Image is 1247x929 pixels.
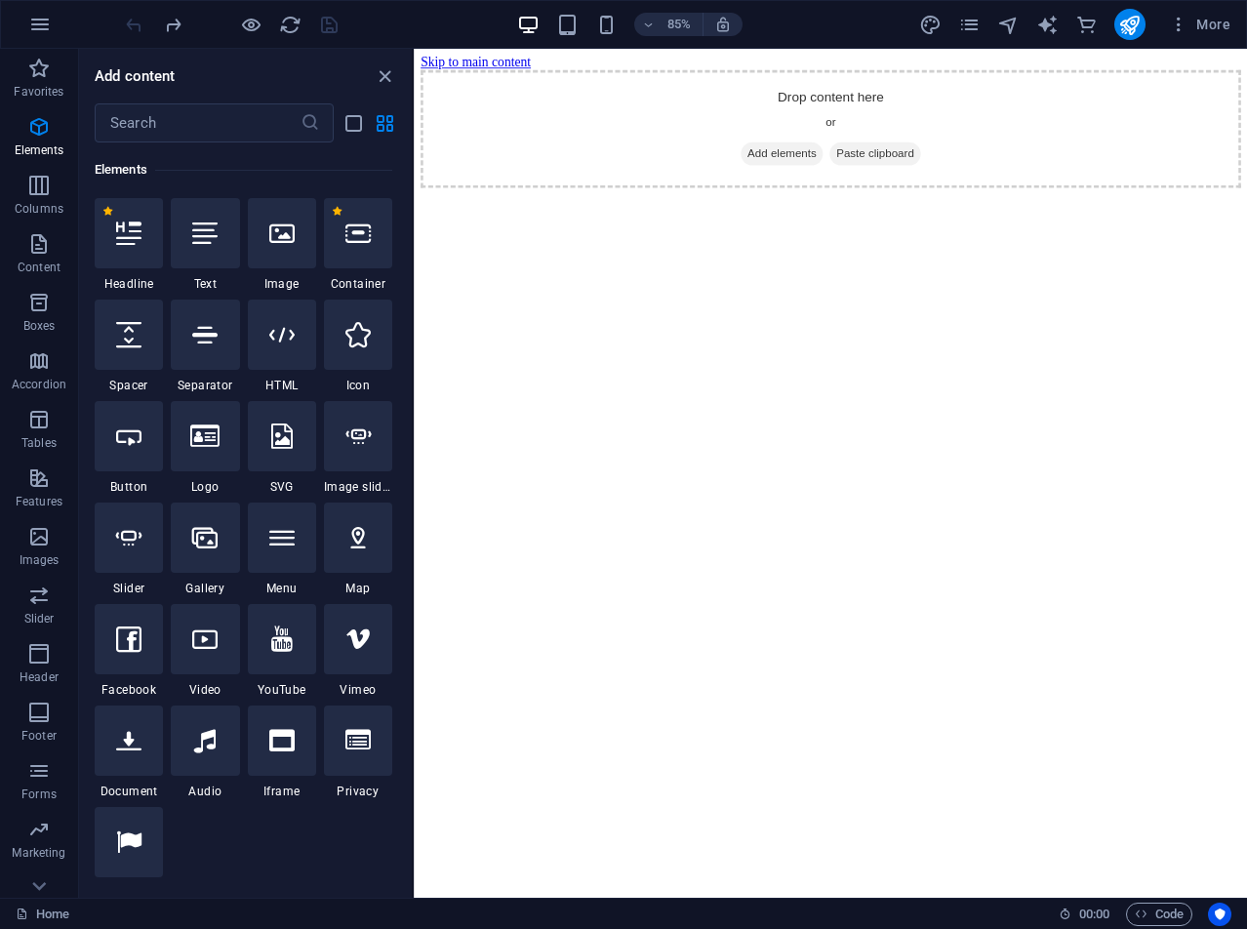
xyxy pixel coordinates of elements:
[16,494,62,509] p: Features
[1093,907,1096,921] span: :
[24,611,55,626] p: Slider
[324,401,392,495] div: Image slider
[997,13,1021,36] button: navigator
[171,581,239,596] span: Gallery
[1126,903,1192,926] button: Code
[1036,14,1059,36] i: AI Writer
[248,604,316,698] div: YouTube
[324,276,392,292] span: Container
[958,13,982,36] button: pages
[171,401,239,495] div: Logo
[8,25,973,164] div: Drop content here
[997,14,1020,36] i: Navigator
[171,784,239,799] span: Audio
[248,503,316,596] div: Menu
[324,706,392,799] div: Privacy
[95,604,163,698] div: Facebook
[171,503,239,596] div: Gallery
[20,669,59,685] p: Header
[95,103,301,142] input: Search
[95,682,163,698] span: Facebook
[279,14,302,36] i: Reload page
[324,198,392,292] div: Container
[12,845,65,861] p: Marketing
[248,581,316,596] span: Menu
[14,84,63,100] p: Favorites
[248,198,316,292] div: Image
[489,110,596,138] span: Paste clipboard
[20,552,60,568] p: Images
[324,784,392,799] span: Privacy
[171,378,239,393] span: Separator
[324,581,392,596] span: Map
[162,14,184,36] i: Redo: Add element (Ctrl+Y, ⌘+Y)
[171,604,239,698] div: Video
[1114,9,1146,40] button: publish
[21,787,57,802] p: Forms
[248,784,316,799] span: Iframe
[919,13,943,36] button: design
[324,604,392,698] div: Vimeo
[324,378,392,393] span: Icon
[248,300,316,393] div: HTML
[664,13,695,36] h6: 85%
[95,378,163,393] span: Spacer
[161,13,184,36] button: redo
[95,503,163,596] div: Slider
[16,903,69,926] a: Click to cancel selection. Double-click to open Pages
[324,682,392,698] span: Vimeo
[23,318,56,334] p: Boxes
[95,479,163,495] span: Button
[1118,14,1141,36] i: Publish
[95,64,176,88] h6: Add content
[324,503,392,596] div: Map
[324,479,392,495] span: Image slider
[1075,14,1098,36] i: Commerce
[248,706,316,799] div: Iframe
[171,479,239,495] span: Logo
[95,198,163,292] div: Headline
[278,13,302,36] button: reload
[248,378,316,393] span: HTML
[171,198,239,292] div: Text
[95,784,163,799] span: Document
[919,14,942,36] i: Design (Ctrl+Alt+Y)
[373,111,396,135] button: grid-view
[324,300,392,393] div: Icon
[95,158,392,182] h6: Elements
[8,8,138,24] a: Skip to main content
[171,706,239,799] div: Audio
[171,300,239,393] div: Separator
[171,682,239,698] span: Video
[1161,9,1238,40] button: More
[95,581,163,596] span: Slider
[248,401,316,495] div: SVG
[15,142,64,158] p: Elements
[1169,15,1230,34] span: More
[1036,13,1060,36] button: text_generator
[1135,903,1184,926] span: Code
[95,706,163,799] div: Document
[714,16,732,33] i: On resize automatically adjust zoom level to fit chosen device.
[21,728,57,744] p: Footer
[12,377,66,392] p: Accordion
[95,300,163,393] div: Spacer
[373,64,396,88] button: close panel
[248,276,316,292] span: Image
[95,276,163,292] span: Headline
[21,435,57,451] p: Tables
[171,276,239,292] span: Text
[332,206,342,217] span: Remove from favorites
[95,401,163,495] div: Button
[634,13,704,36] button: 85%
[384,110,481,138] span: Add elements
[342,111,365,135] button: list-view
[248,479,316,495] span: SVG
[1079,903,1109,926] span: 00 00
[1075,13,1099,36] button: commerce
[1208,903,1231,926] button: Usercentrics
[248,682,316,698] span: YouTube
[958,14,981,36] i: Pages (Ctrl+Alt+S)
[18,260,60,275] p: Content
[1059,903,1110,926] h6: Session time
